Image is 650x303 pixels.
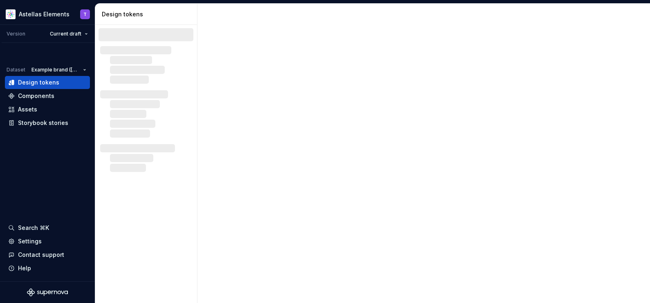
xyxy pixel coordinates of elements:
button: Astellas ElementsT [2,5,93,23]
img: b2369ad3-f38c-46c1-b2a2-f2452fdbdcd2.png [6,9,16,19]
button: Help [5,262,90,275]
a: Design tokens [5,76,90,89]
div: Storybook stories [18,119,68,127]
div: Components [18,92,54,100]
div: Design tokens [18,78,59,87]
a: Assets [5,103,90,116]
div: Assets [18,105,37,114]
div: Astellas Elements [19,10,69,18]
div: Dataset [7,67,25,73]
div: T [83,11,87,18]
a: Settings [5,235,90,248]
button: Search ⌘K [5,221,90,234]
span: Current draft [50,31,81,37]
div: Search ⌘K [18,224,49,232]
button: Contact support [5,248,90,261]
div: Version [7,31,25,37]
div: Design tokens [102,10,194,18]
a: Components [5,89,90,102]
span: Example brand ([GEOGRAPHIC_DATA]) [31,67,80,73]
button: Example brand ([GEOGRAPHIC_DATA]) [28,64,90,76]
a: Storybook stories [5,116,90,129]
button: Current draft [46,28,92,40]
div: Contact support [18,251,64,259]
svg: Supernova Logo [27,288,68,296]
div: Help [18,264,31,272]
div: Settings [18,237,42,245]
